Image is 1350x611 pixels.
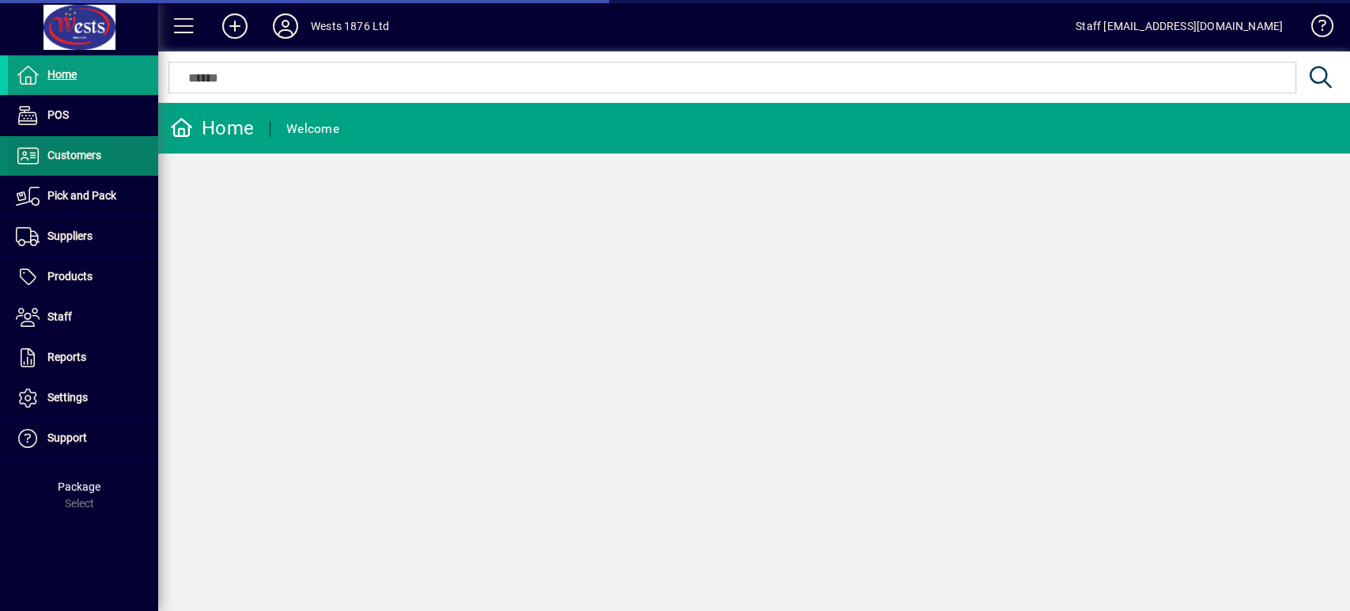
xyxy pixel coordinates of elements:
[58,480,100,493] span: Package
[8,419,158,458] a: Support
[8,217,158,256] a: Suppliers
[8,176,158,216] a: Pick and Pack
[260,12,311,40] button: Profile
[47,108,69,121] span: POS
[170,116,254,141] div: Home
[8,338,158,378] a: Reports
[8,378,158,418] a: Settings
[47,149,101,161] span: Customers
[47,189,116,202] span: Pick and Pack
[1299,3,1330,55] a: Knowledge Base
[47,351,86,363] span: Reports
[47,431,87,444] span: Support
[47,270,93,283] span: Products
[47,310,72,323] span: Staff
[47,391,88,404] span: Settings
[286,116,339,142] div: Welcome
[8,136,158,176] a: Customers
[47,230,93,242] span: Suppliers
[311,13,389,39] div: Wests 1876 Ltd
[8,96,158,135] a: POS
[8,257,158,297] a: Products
[210,12,260,40] button: Add
[47,68,77,81] span: Home
[1076,13,1283,39] div: Staff [EMAIL_ADDRESS][DOMAIN_NAME]
[8,298,158,337] a: Staff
